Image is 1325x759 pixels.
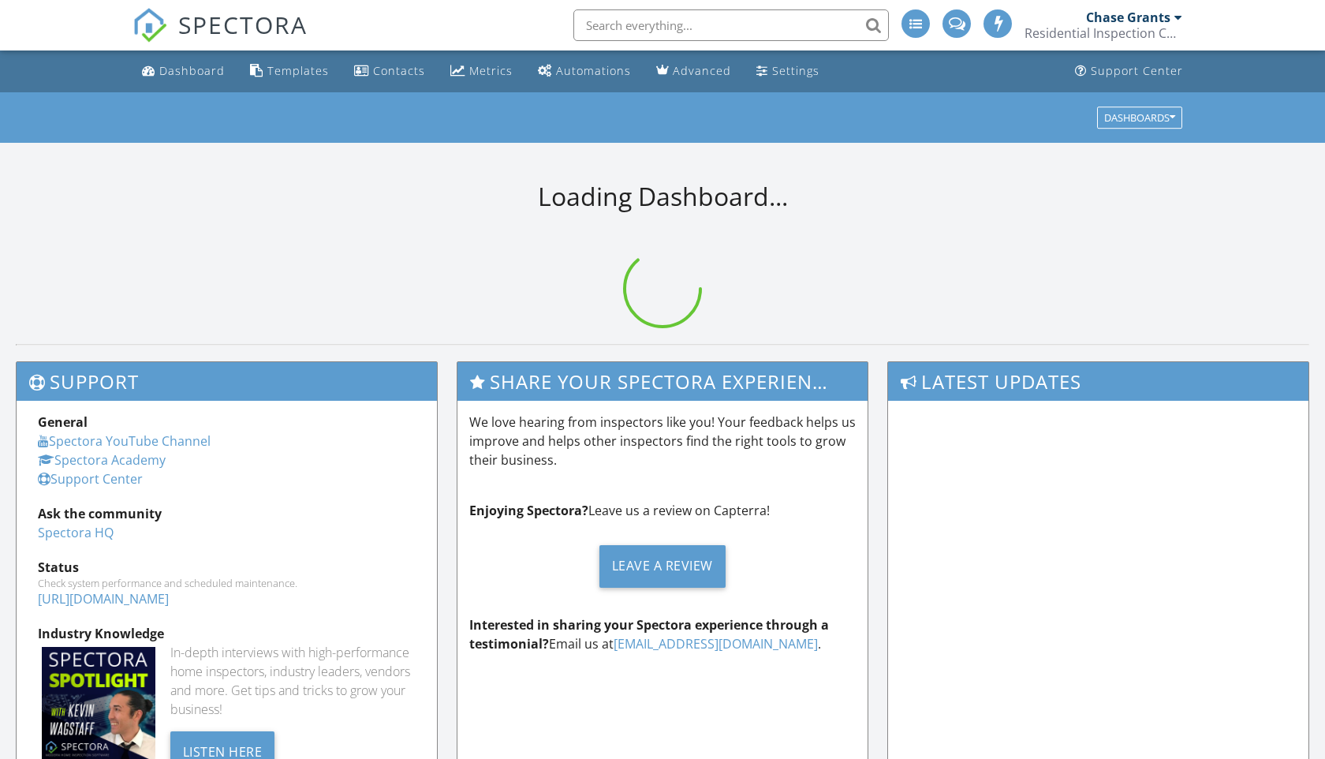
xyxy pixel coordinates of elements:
a: Templates [244,57,335,86]
a: Spectora Academy [38,451,166,469]
a: Support Center [38,470,143,488]
h3: Latest Updates [888,362,1308,401]
div: Dashboard [159,63,225,78]
a: [URL][DOMAIN_NAME] [38,590,169,608]
p: Email us at . [469,615,857,653]
a: Contacts [348,57,431,86]
button: Dashboards [1097,107,1182,129]
strong: Interested in sharing your Spectora experience through a testimonial? [469,616,829,652]
a: Automations (Advanced) [532,57,637,86]
a: [EMAIL_ADDRESS][DOMAIN_NAME] [614,635,818,652]
div: Templates [267,63,329,78]
h3: Share Your Spectora Experience [457,362,868,401]
div: Residential Inspection Consultants [1025,25,1182,41]
div: Settings [772,63,819,78]
div: Advanced [673,63,731,78]
input: Search everything... [573,9,889,41]
a: Spectora HQ [38,524,114,541]
a: Leave a Review [469,533,857,600]
div: In-depth interviews with high-performance home inspectors, industry leaders, vendors and more. Ge... [170,643,416,719]
div: Contacts [373,63,425,78]
strong: General [38,413,88,431]
a: Spectora YouTube Channel [38,432,211,450]
img: The Best Home Inspection Software - Spectora [132,8,167,43]
a: Metrics [444,57,519,86]
div: Industry Knowledge [38,624,416,643]
div: Ask the community [38,504,416,523]
a: Support Center [1069,57,1189,86]
a: Advanced [650,57,737,86]
div: Metrics [469,63,513,78]
a: SPECTORA [132,21,308,54]
div: Chase Grants [1086,9,1170,25]
div: Automations [556,63,631,78]
strong: Enjoying Spectora? [469,502,588,519]
p: Leave us a review on Capterra! [469,501,857,520]
div: Check system performance and scheduled maintenance. [38,577,416,589]
div: Status [38,558,416,577]
a: Settings [750,57,826,86]
a: Dashboard [136,57,231,86]
h3: Support [17,362,437,401]
p: We love hearing from inspectors like you! Your feedback helps us improve and helps other inspecto... [469,413,857,469]
div: Dashboards [1104,112,1175,123]
span: SPECTORA [178,8,308,41]
div: Leave a Review [599,545,726,588]
div: Support Center [1091,63,1183,78]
